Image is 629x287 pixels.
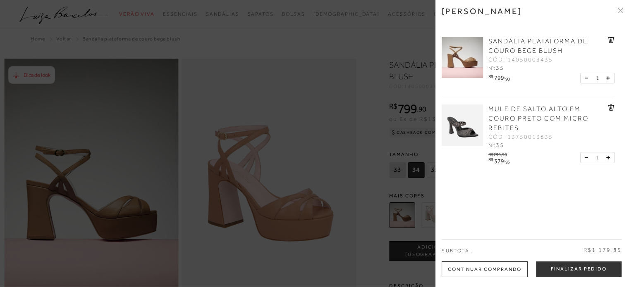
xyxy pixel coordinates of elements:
[442,248,473,254] span: Subtotal
[442,104,483,146] img: MULE DE SALTO ALTO EM COURO PRETO COM MICRO REBITES
[488,105,588,132] span: MULE DE SALTO ALTO EM COURO PRETO COM MICRO REBITES
[596,74,599,82] span: 1
[488,65,495,71] span: Nº:
[536,261,622,277] button: Finalizar Pedido
[488,104,606,133] a: MULE DE SALTO ALTO EM COURO PRETO COM MICRO REBITES
[504,74,510,79] i: ,
[504,157,510,162] i: ,
[488,38,588,55] span: SANDÁLIA PLATAFORMA DE COURO BEGE BLUSH
[488,74,493,79] i: R$
[584,246,622,254] span: R$1.179,85
[442,261,528,277] div: Continuar Comprando
[505,159,510,164] span: 95
[488,142,495,148] span: Nº:
[494,158,504,164] span: 379
[505,76,510,81] span: 90
[488,133,553,141] span: CÓD: 13750013835
[596,153,599,162] span: 1
[496,64,504,71] span: 35
[442,6,522,16] h3: [PERSON_NAME]
[488,37,606,56] a: SANDÁLIA PLATAFORMA DE COURO BEGE BLUSH
[442,37,483,78] img: SANDÁLIA PLATAFORMA DE COURO BEGE BLUSH
[494,74,504,81] span: 799
[488,56,553,64] span: CÓD: 14050003435
[488,150,511,157] div: R$759,90
[496,142,504,148] span: 35
[488,157,493,162] i: R$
